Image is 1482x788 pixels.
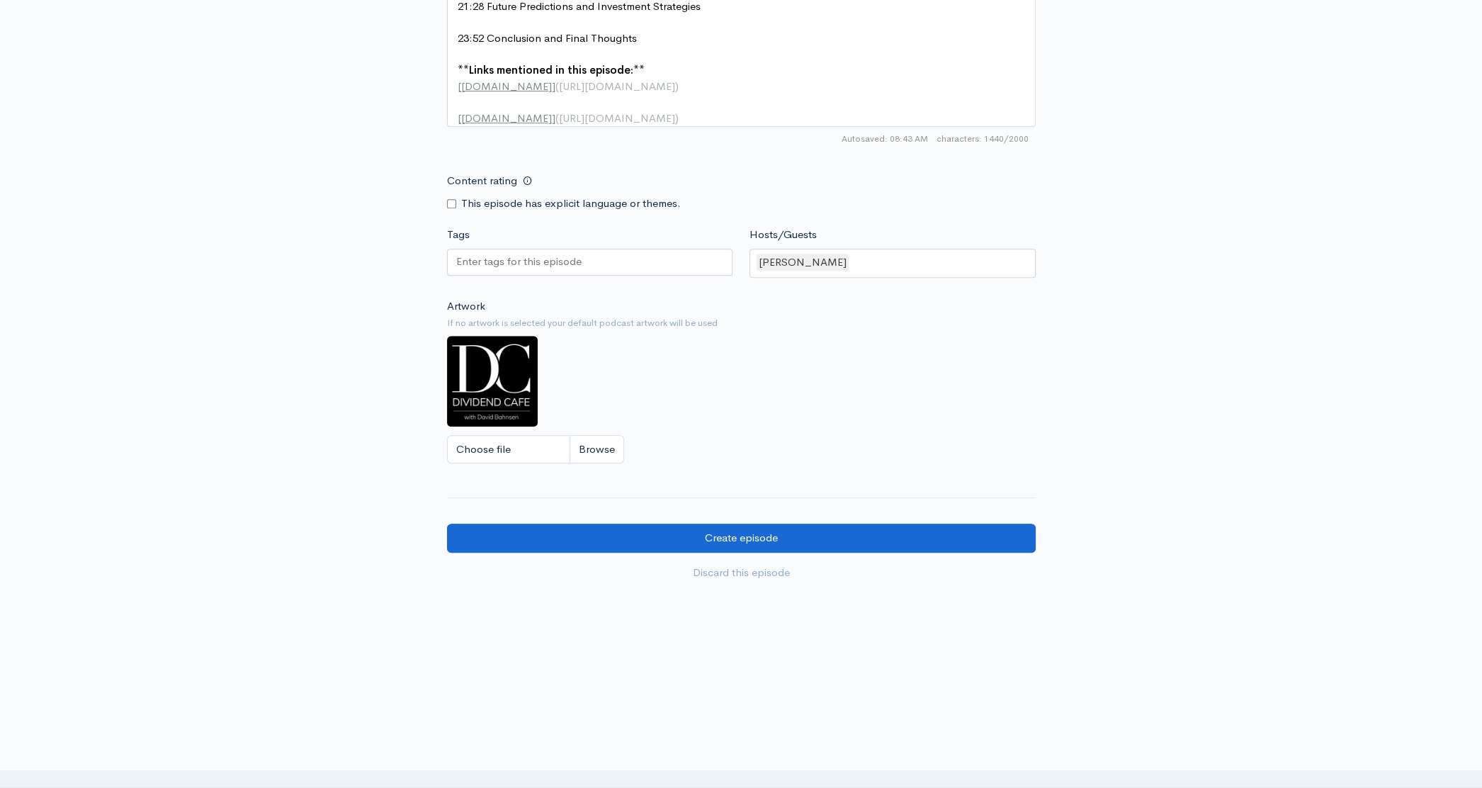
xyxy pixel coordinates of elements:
label: Tags [447,227,470,243]
span: [ [458,111,461,125]
span: ( [555,111,559,125]
input: Enter tags for this episode [456,254,584,270]
span: 23:52 Conclusion and Final Thoughts [458,31,637,45]
label: Hosts/Guests [750,227,817,243]
span: ] [552,111,555,125]
span: 1440/2000 [937,133,1029,145]
label: Content rating [447,167,517,196]
span: [ [458,79,461,93]
a: Discard this episode [447,558,1036,587]
span: ] [552,79,555,93]
div: [PERSON_NAME] [757,254,849,271]
span: ) [675,111,679,125]
span: [DOMAIN_NAME] [461,79,552,93]
span: [URL][DOMAIN_NAME] [559,79,675,93]
span: ) [675,79,679,93]
label: This episode has explicit language or themes. [461,196,681,212]
span: [URL][DOMAIN_NAME] [559,111,675,125]
span: Links mentioned in this episode: [469,63,633,77]
small: If no artwork is selected your default podcast artwork will be used [447,316,1036,330]
span: [DOMAIN_NAME] [461,111,552,125]
span: Autosaved: 08:43 AM [842,133,928,145]
input: Create episode [447,524,1036,553]
label: Artwork [447,298,485,315]
span: ( [555,79,559,93]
